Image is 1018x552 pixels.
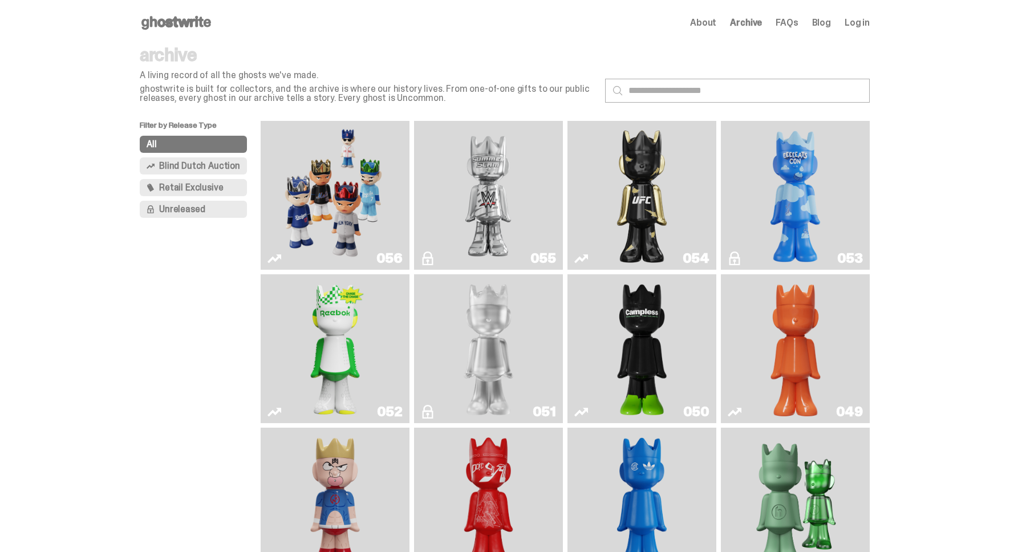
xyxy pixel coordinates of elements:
[140,71,596,80] p: A living record of all the ghosts we've made.
[612,279,672,419] img: Campless
[574,125,709,265] a: Ruby
[140,179,247,196] button: Retail Exclusive
[530,251,556,265] div: 055
[376,251,403,265] div: 056
[305,279,366,419] img: Court Victory
[140,157,247,174] button: Blind Dutch Auction
[140,136,247,153] button: All
[728,279,863,419] a: Schrödinger's ghost: Orange Vibe
[140,201,247,218] button: Unreleased
[730,18,762,27] a: Archive
[432,125,544,265] img: I Was There SummerSlam
[812,18,831,27] a: Blog
[837,251,863,265] div: 053
[159,205,205,214] span: Unreleased
[728,125,863,265] a: ghooooost
[159,183,223,192] span: Retail Exclusive
[140,84,596,103] p: ghostwrite is built for collectors, and the archive is where our history lives. From one-of-one g...
[140,121,261,136] p: Filter by Release Type
[279,125,391,265] img: Game Face (2025)
[765,125,826,265] img: ghooooost
[377,405,403,419] div: 052
[421,125,556,265] a: I Was There SummerSlam
[690,18,716,27] a: About
[421,279,556,419] a: LLLoyalty
[765,279,826,419] img: Schrödinger's ghost: Orange Vibe
[776,18,798,27] a: FAQs
[612,125,672,265] img: Ruby
[267,279,403,419] a: Court Victory
[683,251,709,265] div: 054
[267,125,403,265] a: Game Face (2025)
[159,161,240,171] span: Blind Dutch Auction
[140,46,596,64] p: archive
[845,18,870,27] a: Log in
[574,279,709,419] a: Campless
[683,405,709,419] div: 050
[836,405,863,419] div: 049
[147,140,157,149] span: All
[459,279,519,419] img: LLLoyalty
[533,405,556,419] div: 051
